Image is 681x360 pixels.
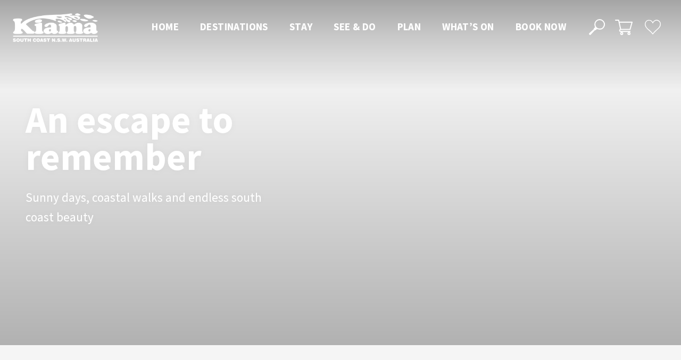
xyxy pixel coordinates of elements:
[516,20,566,33] span: Book now
[200,20,268,33] span: Destinations
[334,20,376,33] span: See & Do
[26,101,318,175] h1: An escape to remember
[141,19,577,36] nav: Main Menu
[289,20,313,33] span: Stay
[442,20,494,33] span: What’s On
[152,20,179,33] span: Home
[397,20,421,33] span: Plan
[26,188,265,227] p: Sunny days, coastal walks and endless south coast beauty
[13,13,98,42] img: Kiama Logo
